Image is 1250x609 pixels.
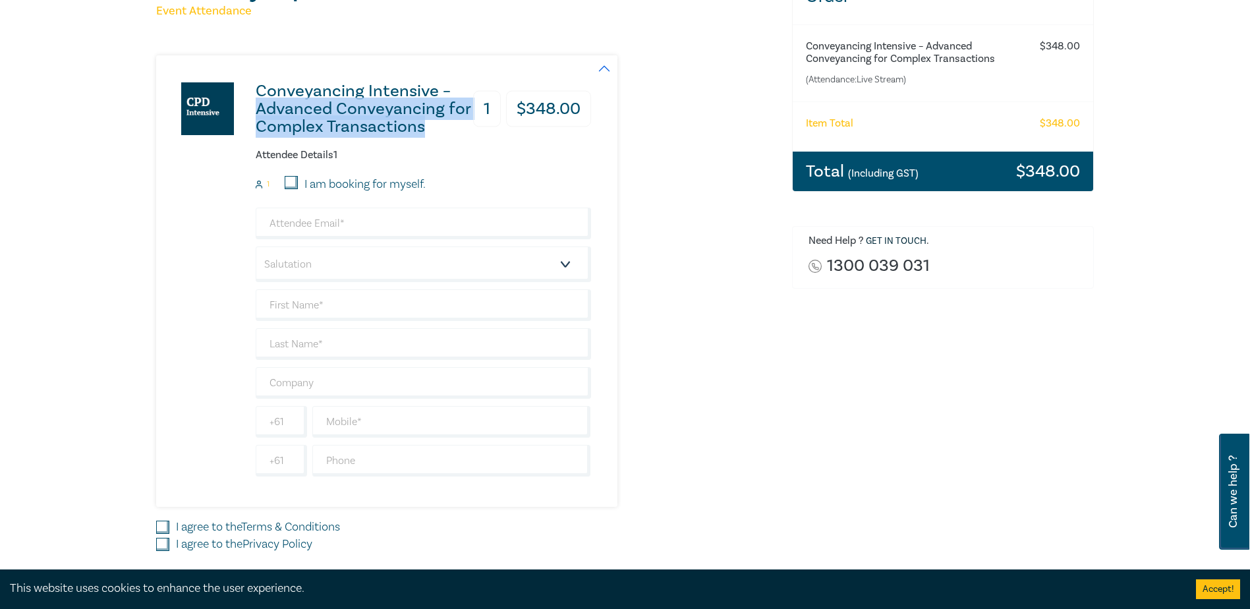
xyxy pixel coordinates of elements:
h6: Need Help ? . [809,235,1084,248]
h3: Total [806,163,919,180]
span: Can we help ? [1227,442,1239,542]
a: Terms & Conditions [241,519,340,535]
h6: Item Total [806,117,853,130]
h3: $ 348.00 [506,91,591,127]
a: Privacy Policy [242,536,312,552]
small: 1 [267,180,270,189]
label: I agree to the [176,519,340,536]
h6: Conveyancing Intensive – Advanced Conveyancing for Complex Transactions [806,40,1028,65]
input: First Name* [256,289,591,321]
label: I am booking for myself. [304,176,426,193]
img: Conveyancing Intensive – Advanced Conveyancing for Complex Transactions [181,82,234,135]
small: (Attendance: Live Stream ) [806,73,1028,86]
input: +61 [256,445,307,477]
a: 1300 039 031 [827,257,930,275]
input: Phone [312,445,591,477]
h3: 1 [473,91,501,127]
input: Attendee Email* [256,208,591,239]
h3: $ 348.00 [1016,163,1080,180]
div: This website uses cookies to enhance the user experience. [10,580,1176,597]
small: (Including GST) [848,167,919,180]
input: +61 [256,406,307,438]
h3: Conveyancing Intensive – Advanced Conveyancing for Complex Transactions [256,82,472,136]
button: Accept cookies [1196,579,1240,599]
h6: Attendee Details 1 [256,149,591,161]
h6: $ 348.00 [1040,40,1080,53]
input: Last Name* [256,328,591,360]
h6: $ 348.00 [1040,117,1080,130]
h5: Event Attendance [156,3,776,19]
a: Get in touch [866,235,926,247]
label: I agree to the [176,536,312,553]
input: Company [256,367,591,399]
input: Mobile* [312,406,591,438]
